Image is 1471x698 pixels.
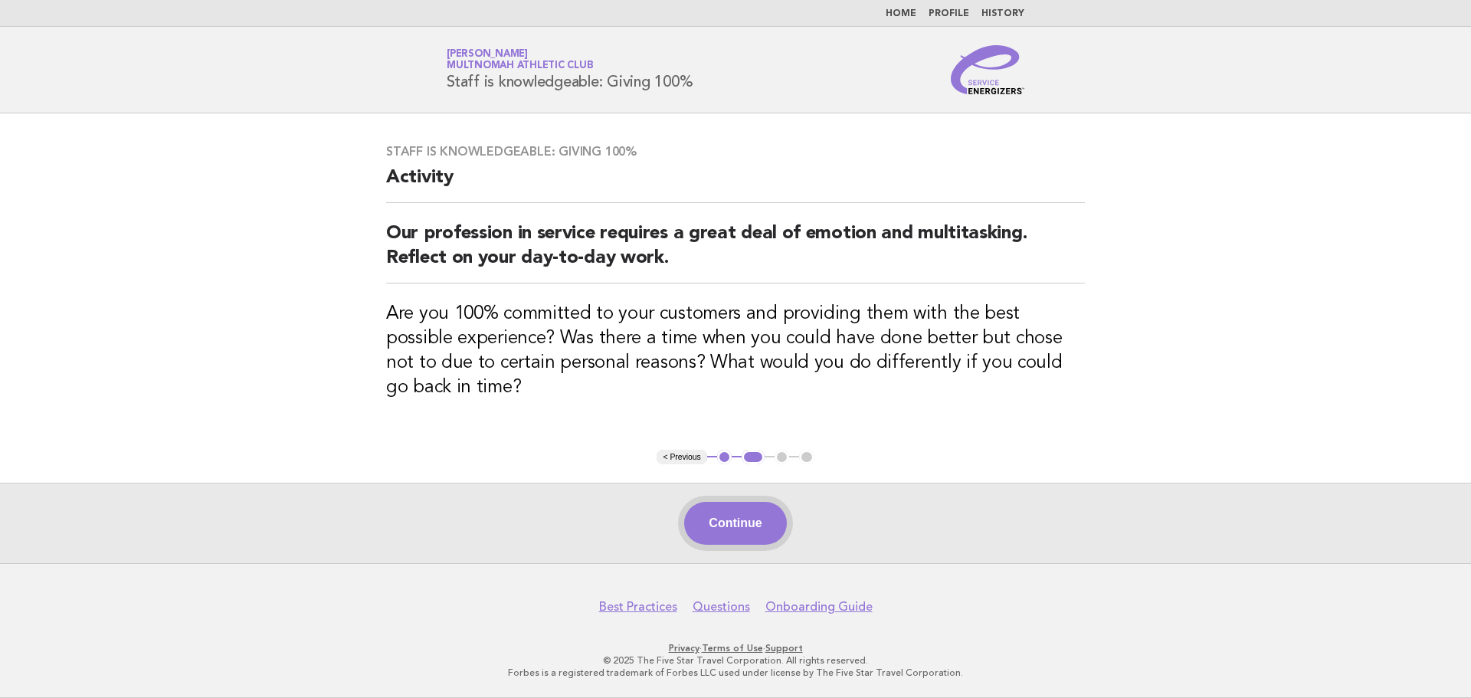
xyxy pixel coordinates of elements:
a: Support [765,643,803,654]
img: Service Energizers [951,45,1024,94]
a: Best Practices [599,599,677,614]
button: Continue [684,502,786,545]
h3: Staff is knowledgeable: Giving 100% [386,144,1085,159]
span: Multnomah Athletic Club [447,61,593,71]
button: 1 [717,450,732,465]
a: Profile [929,9,969,18]
h3: Are you 100% committed to your customers and providing them with the best possible experience? Wa... [386,302,1085,400]
h2: Activity [386,165,1085,203]
p: © 2025 The Five Star Travel Corporation. All rights reserved. [267,654,1204,667]
a: History [981,9,1024,18]
a: Privacy [669,643,699,654]
button: < Previous [657,450,706,465]
p: Forbes is a registered trademark of Forbes LLC used under license by The Five Star Travel Corpora... [267,667,1204,679]
a: Questions [693,599,750,614]
a: Onboarding Guide [765,599,873,614]
p: · · [267,642,1204,654]
a: Home [886,9,916,18]
button: 2 [742,450,764,465]
a: [PERSON_NAME]Multnomah Athletic Club [447,49,593,70]
h1: Staff is knowledgeable: Giving 100% [447,50,693,90]
a: Terms of Use [702,643,763,654]
h2: Our profession in service requires a great deal of emotion and multitasking. Reflect on your day-... [386,221,1085,283]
